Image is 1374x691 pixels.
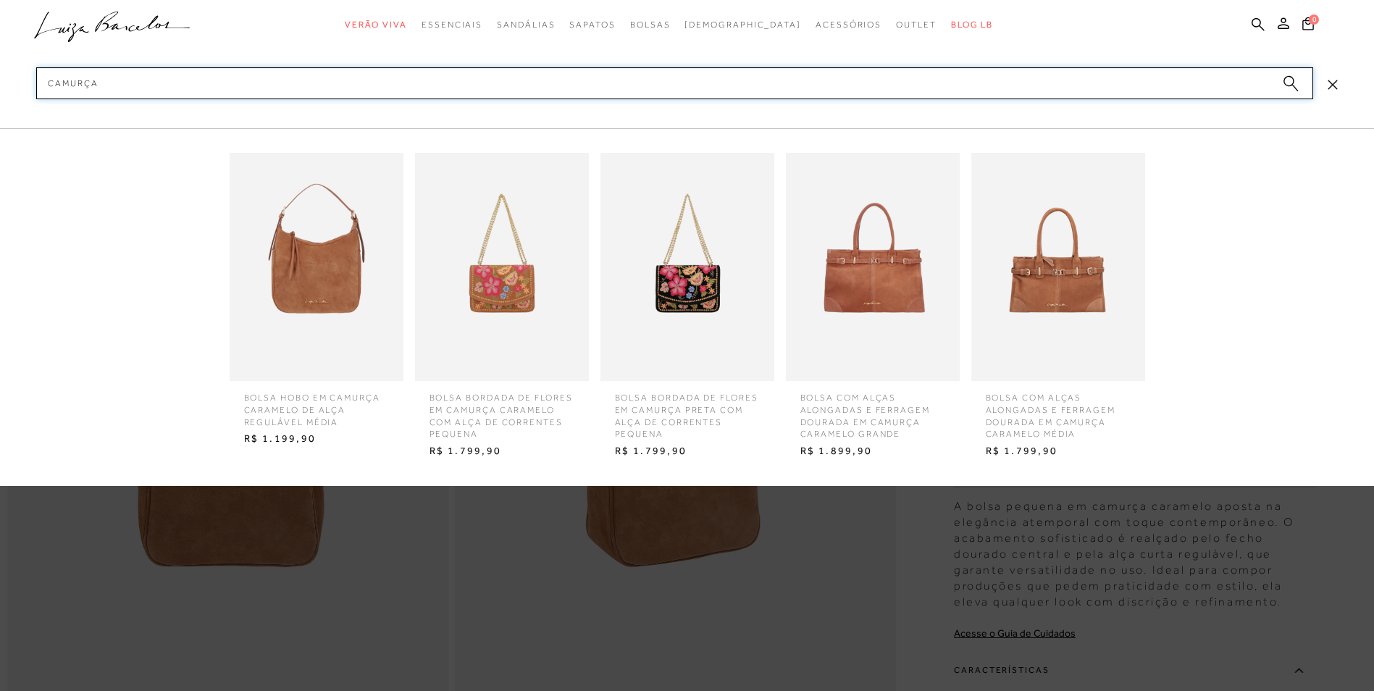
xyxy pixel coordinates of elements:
span: BOLSA HOBO EM CAMURÇA CARAMELO DE ALÇA REGULÁVEL MÉDIA [233,381,400,428]
a: categoryNavScreenReaderText [422,12,482,38]
span: BOLSA BORDADA DE FLORES EM CAMURÇA PRETA COM ALÇA DE CORRENTES PEQUENA [604,381,771,440]
a: categoryNavScreenReaderText [896,12,937,38]
span: BOLSA COM ALÇAS ALONGADAS E FERRAGEM DOURADA EM CAMURÇA CARAMELO MÉDIA [975,381,1141,440]
span: R$ 1.199,90 [233,428,400,450]
span: 0 [1309,14,1319,25]
a: categoryNavScreenReaderText [630,12,671,38]
img: BOLSA BORDADA DE FLORES EM CAMURÇA PRETA COM ALÇA DE CORRENTES PEQUENA [600,153,774,381]
span: Acessórios [816,20,881,30]
img: BOLSA HOBO EM CAMURÇA CARAMELO DE ALÇA REGULÁVEL MÉDIA [230,153,403,381]
span: R$ 1.799,90 [604,440,771,462]
input: Buscar. [36,67,1313,99]
a: categoryNavScreenReaderText [816,12,881,38]
span: Outlet [896,20,937,30]
button: 0 [1298,16,1318,35]
a: categoryNavScreenReaderText [345,12,407,38]
span: R$ 1.799,90 [975,440,1141,462]
span: R$ 1.899,90 [789,440,956,462]
a: BOLSA COM ALÇAS ALONGADAS E FERRAGEM DOURADA EM CAMURÇA CARAMELO GRANDE BOLSA COM ALÇAS ALONGADAS... [782,153,963,462]
span: BLOG LB [951,20,993,30]
span: R$ 1.799,90 [419,440,585,462]
span: Sandálias [497,20,555,30]
a: BOLSA BORDADA DE FLORES EM CAMURÇA CARAMELO COM ALÇA DE CORRENTES PEQUENA BOLSA BORDADA DE FLORES... [411,153,592,462]
span: Sapatos [569,20,615,30]
a: categoryNavScreenReaderText [569,12,615,38]
span: Essenciais [422,20,482,30]
span: BOLSA BORDADA DE FLORES EM CAMURÇA CARAMELO COM ALÇA DE CORRENTES PEQUENA [419,381,585,440]
img: BOLSA COM ALÇAS ALONGADAS E FERRAGEM DOURADA EM CAMURÇA CARAMELO MÉDIA [971,153,1145,381]
a: noSubCategoriesText [684,12,801,38]
a: BLOG LB [951,12,993,38]
span: BOLSA COM ALÇAS ALONGADAS E FERRAGEM DOURADA EM CAMURÇA CARAMELO GRANDE [789,381,956,440]
span: [DEMOGRAPHIC_DATA] [684,20,801,30]
span: Verão Viva [345,20,407,30]
img: BOLSA BORDADA DE FLORES EM CAMURÇA CARAMELO COM ALÇA DE CORRENTES PEQUENA [415,153,589,381]
a: BOLSA BORDADA DE FLORES EM CAMURÇA PRETA COM ALÇA DE CORRENTES PEQUENA BOLSA BORDADA DE FLORES EM... [597,153,778,462]
a: BOLSA HOBO EM CAMURÇA CARAMELO DE ALÇA REGULÁVEL MÉDIA BOLSA HOBO EM CAMURÇA CARAMELO DE ALÇA REG... [226,153,407,450]
span: Bolsas [630,20,671,30]
img: BOLSA COM ALÇAS ALONGADAS E FERRAGEM DOURADA EM CAMURÇA CARAMELO GRANDE [786,153,960,381]
a: BOLSA COM ALÇAS ALONGADAS E FERRAGEM DOURADA EM CAMURÇA CARAMELO MÉDIA BOLSA COM ALÇAS ALONGADAS ... [968,153,1149,462]
a: categoryNavScreenReaderText [497,12,555,38]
